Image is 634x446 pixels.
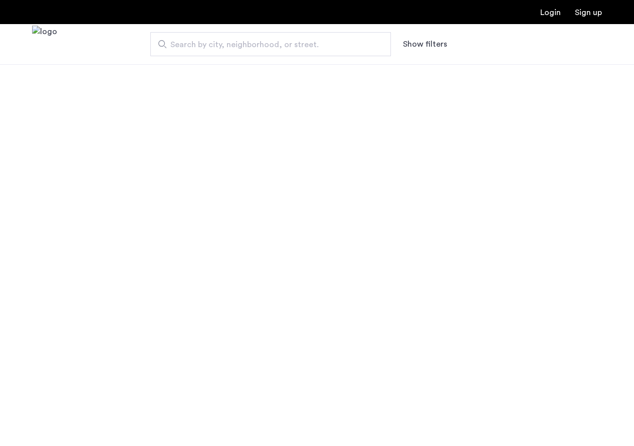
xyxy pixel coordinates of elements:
[150,32,391,56] input: Apartment Search
[32,26,57,63] a: Cazamio Logo
[540,9,561,17] a: Login
[170,39,363,51] span: Search by city, neighborhood, or street.
[403,38,447,50] button: Show or hide filters
[575,9,602,17] a: Registration
[32,26,57,63] img: logo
